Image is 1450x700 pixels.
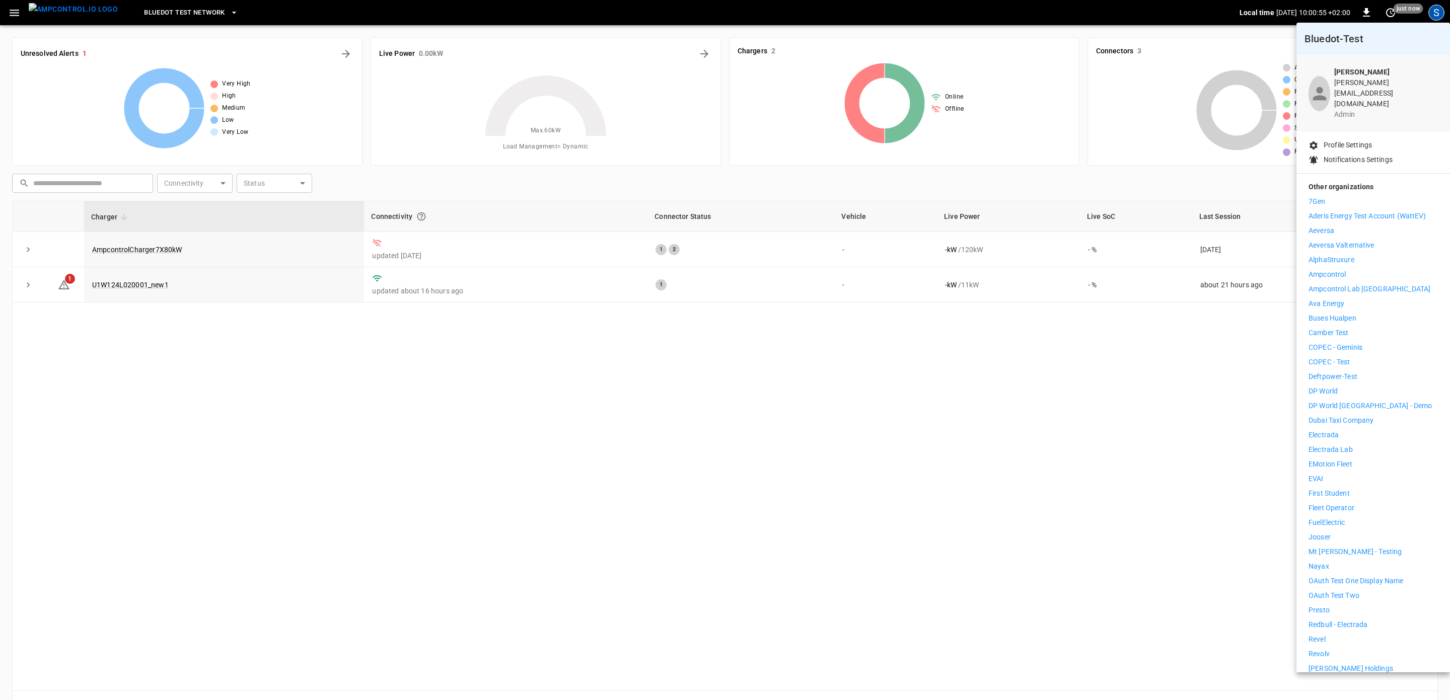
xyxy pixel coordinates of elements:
[1309,284,1430,294] p: Ampcontrol Lab [GEOGRAPHIC_DATA]
[1309,649,1330,659] p: Revolv
[1309,663,1393,674] p: [PERSON_NAME] Holdings
[1309,517,1345,528] p: FuelElectric
[1309,342,1362,353] p: COPEC - Geminis
[1309,590,1359,601] p: OAuth Test Two
[1309,605,1330,615] p: Presto
[1309,619,1368,630] p: Redbull - Electrada
[1309,313,1356,324] p: Buses Hualpen
[1309,576,1404,586] p: OAuth Test One Display Name
[1309,547,1402,557] p: Mt [PERSON_NAME] - Testing
[1309,503,1354,513] p: Fleet Operator
[1309,328,1348,338] p: Camber Test
[1309,430,1339,440] p: Electrada
[1309,474,1324,484] p: EVAI
[1309,76,1330,111] div: profile-icon
[1309,196,1326,207] p: 7Gen
[1324,154,1393,165] p: Notifications Settings
[1309,532,1331,542] p: Jooser
[1304,31,1442,47] h6: Bluedot-Test
[1309,269,1346,280] p: Ampcontrol
[1309,182,1438,196] p: Other organizations
[1309,371,1357,382] p: Deftpower-Test
[1309,444,1353,455] p: Electrada Lab
[1309,634,1326,645] p: Revel
[1309,240,1374,251] p: Aeversa Valternative
[1309,225,1334,236] p: Aeversa
[1334,109,1438,120] p: admin
[1309,255,1354,265] p: AlphaStruxure
[1309,298,1344,309] p: Ava Energy
[1309,488,1350,499] p: First Student
[1324,140,1372,150] p: Profile Settings
[1309,415,1373,426] p: Dubai Taxi Company
[1334,77,1438,109] p: [PERSON_NAME][EMAIL_ADDRESS][DOMAIN_NAME]
[1309,211,1426,221] p: Aderis Energy Test Account (WattEV)
[1309,357,1350,367] p: COPEC - Test
[1309,459,1352,470] p: eMotion Fleet
[1334,68,1390,76] b: [PERSON_NAME]
[1309,401,1432,411] p: DP World [GEOGRAPHIC_DATA] - Demo
[1309,561,1329,572] p: Nayax
[1309,386,1338,397] p: DP World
